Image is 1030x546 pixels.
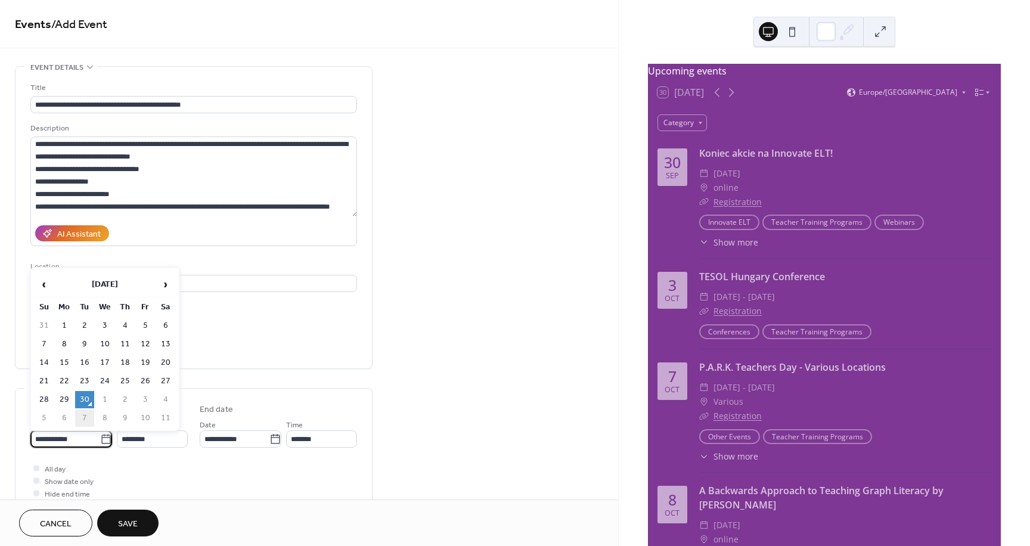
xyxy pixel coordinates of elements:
td: 6 [156,317,175,334]
div: Sep [666,172,679,180]
button: ​Show more [699,450,758,463]
div: 30 [664,155,681,170]
td: 8 [95,409,114,427]
td: 22 [55,373,74,390]
td: 6 [55,409,74,427]
td: 16 [75,354,94,371]
button: AI Assistant [35,225,109,241]
div: ​ [699,518,709,532]
a: P.A.R.K. Teachers Day - Various Locations [699,361,886,374]
td: 27 [156,373,175,390]
span: Event details [30,61,83,74]
td: 12 [136,336,155,353]
td: 10 [136,409,155,427]
div: Upcoming events [648,64,1001,78]
td: 11 [156,409,175,427]
th: We [95,299,114,316]
div: ​ [699,450,709,463]
div: Oct [665,386,680,394]
div: Location [30,260,355,273]
a: Events [15,13,51,36]
span: Save [118,518,138,531]
div: ​ [699,304,709,318]
th: Th [116,299,135,316]
span: All day [45,463,66,476]
span: Time [286,419,303,432]
div: ​ [699,395,709,409]
td: 5 [136,317,155,334]
td: 1 [95,391,114,408]
td: 9 [75,336,94,353]
span: / Add Event [51,13,107,36]
span: [DATE] - [DATE] [713,380,775,395]
div: Description [30,122,355,135]
td: 4 [156,391,175,408]
span: Hide end time [45,488,90,501]
td: 15 [55,354,74,371]
button: Save [97,510,159,536]
span: Show date only [45,476,94,488]
div: ​ [699,380,709,395]
td: 28 [35,391,54,408]
div: ​ [699,409,709,423]
div: ​ [699,290,709,304]
div: Oct [665,295,680,303]
td: 7 [75,409,94,427]
td: 11 [116,336,135,353]
a: Registration [713,410,762,421]
button: Cancel [19,510,92,536]
a: Koniec akcie na Innovate ELT! [699,147,833,160]
a: Registration [713,196,762,207]
div: ​ [699,236,709,249]
td: 31 [35,317,54,334]
a: Registration [713,305,762,317]
th: Sa [156,299,175,316]
td: 2 [75,317,94,334]
a: A Backwards Approach to Teaching Graph Literacy by [PERSON_NAME] [699,484,944,511]
span: [DATE] - [DATE] [713,290,775,304]
td: 7 [35,336,54,353]
div: ​ [699,181,709,195]
th: Mo [55,299,74,316]
a: TESOL Hungary Conference [699,270,825,283]
th: [DATE] [55,272,155,297]
div: 8 [668,492,677,507]
span: Europe/[GEOGRAPHIC_DATA] [859,89,957,96]
span: › [157,272,175,296]
div: End date [200,404,233,416]
div: AI Assistant [57,228,101,241]
td: 23 [75,373,94,390]
th: Su [35,299,54,316]
th: Fr [136,299,155,316]
div: Oct [665,510,680,517]
td: 13 [156,336,175,353]
span: online [713,181,739,195]
td: 10 [95,336,114,353]
td: 21 [35,373,54,390]
span: [DATE] [713,166,740,181]
td: 1 [55,317,74,334]
span: Date [200,419,216,432]
div: ​ [699,195,709,209]
td: 18 [116,354,135,371]
td: 5 [35,409,54,427]
td: 30 [75,391,94,408]
span: ‹ [35,272,53,296]
td: 29 [55,391,74,408]
td: 2 [116,391,135,408]
td: 14 [35,354,54,371]
td: 8 [55,336,74,353]
div: Title [30,82,355,94]
td: 26 [136,373,155,390]
span: Show more [713,236,758,249]
td: 24 [95,373,114,390]
td: 25 [116,373,135,390]
td: 17 [95,354,114,371]
span: [DATE] [713,518,740,532]
span: Show more [713,450,758,463]
button: ​Show more [699,236,758,249]
td: 3 [95,317,114,334]
div: ​ [699,166,709,181]
div: 7 [668,369,677,384]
